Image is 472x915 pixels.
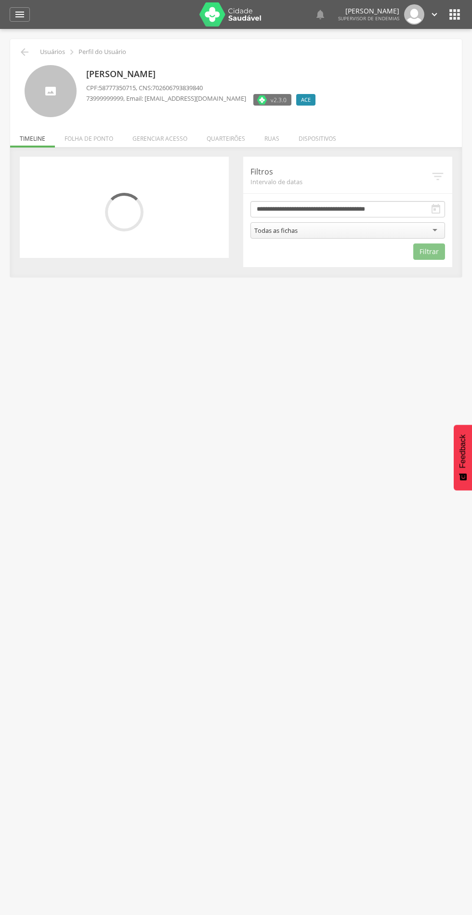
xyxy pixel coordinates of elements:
[250,166,431,177] p: Filtros
[271,95,287,105] span: v2.3.0
[86,68,320,81] p: [PERSON_NAME]
[459,434,467,468] span: Feedback
[255,125,289,148] li: Ruas
[253,94,291,106] label: Versão do aplicativo
[250,177,431,186] span: Intervalo de datas
[86,83,320,93] p: CPF: , CNS:
[413,243,445,260] button: Filtrar
[152,83,203,92] span: 702606793839840
[197,125,255,148] li: Quarteirões
[10,7,30,22] a: 
[55,125,123,148] li: Folha de ponto
[99,83,136,92] span: 58777350715
[289,125,346,148] li: Dispositivos
[40,48,65,56] p: Usuários
[429,4,440,25] a: 
[86,94,123,103] span: 73999999999
[14,9,26,20] i: 
[315,9,326,20] i: 
[66,47,77,57] i: 
[447,7,462,22] i: 
[454,425,472,490] button: Feedback - Mostrar pesquisa
[79,48,126,56] p: Perfil do Usuário
[19,46,30,58] i: Voltar
[315,4,326,25] a: 
[301,96,311,104] span: ACE
[254,226,298,235] div: Todas as fichas
[123,125,197,148] li: Gerenciar acesso
[429,9,440,20] i: 
[430,203,442,215] i: 
[86,94,246,103] p: , Email: [EMAIL_ADDRESS][DOMAIN_NAME]
[338,8,399,14] p: [PERSON_NAME]
[338,15,399,22] span: Supervisor de Endemias
[431,169,445,184] i: 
